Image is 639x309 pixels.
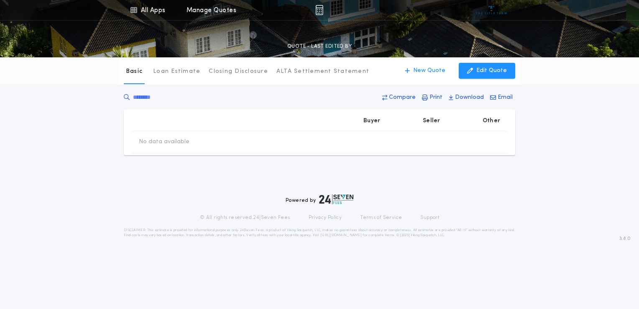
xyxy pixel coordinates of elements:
[446,90,486,105] button: Download
[320,234,362,237] a: [URL][DOMAIN_NAME]
[483,117,500,125] p: Other
[413,67,445,75] p: New Quote
[476,6,507,14] img: vs-icon
[126,67,143,76] p: Basic
[396,63,454,79] button: New Quote
[209,67,268,76] p: Closing Disclosure
[286,194,353,204] div: Powered by
[124,228,515,238] p: DISCLAIMER: This estimate is provided for informational purposes only. 24|Seven Fees, a product o...
[423,117,440,125] p: Seller
[498,93,513,102] p: Email
[389,93,416,102] p: Compare
[360,214,402,221] a: Terms of Service
[363,117,380,125] p: Buyer
[319,194,353,204] img: logo
[132,131,196,153] td: No data available
[455,93,484,102] p: Download
[476,67,507,75] p: Edit Quote
[153,67,200,76] p: Loan Estimate
[419,90,445,105] button: Print
[309,214,342,221] a: Privacy Policy
[315,5,323,15] img: img
[380,90,418,105] button: Compare
[287,42,352,51] p: QUOTE - LAST EDITED BY
[420,214,439,221] a: Support
[429,93,442,102] p: Print
[488,90,515,105] button: Email
[619,235,631,242] span: 3.8.0
[200,214,290,221] p: © All rights reserved. 24|Seven Fees
[276,67,369,76] p: ALTA Settlement Statement
[459,63,515,79] button: Edit Quote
